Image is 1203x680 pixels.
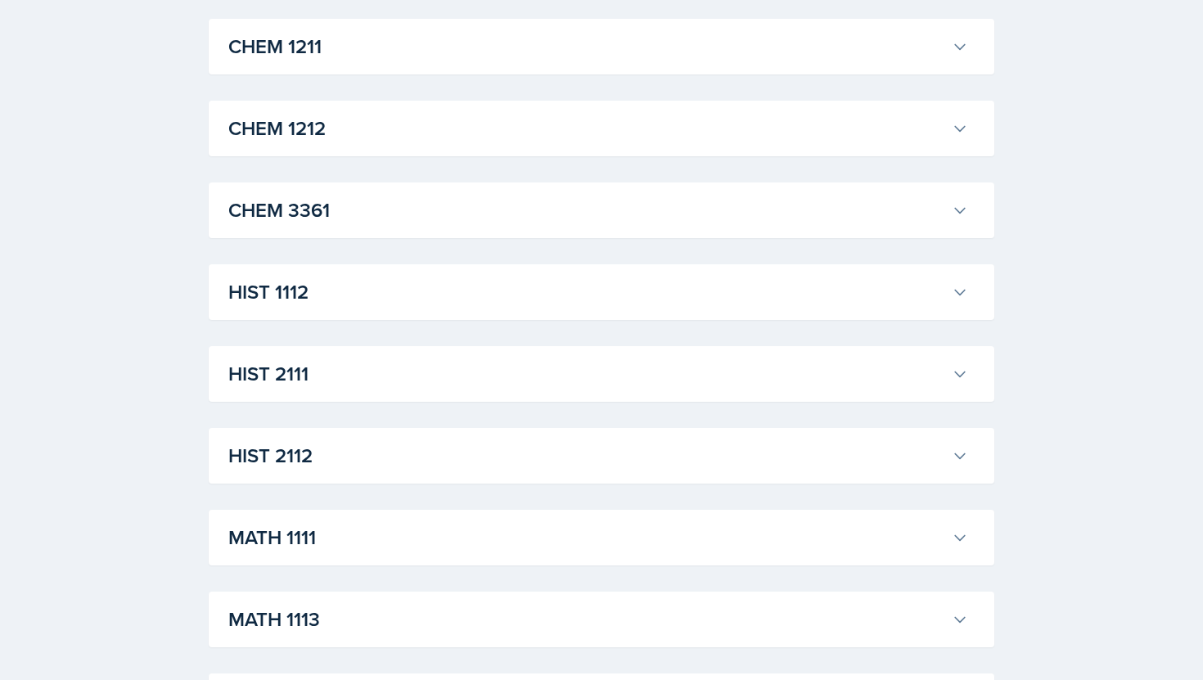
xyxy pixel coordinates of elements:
h3: MATH 1113 [228,605,945,634]
button: HIST 2112 [225,438,971,474]
h3: HIST 2112 [228,441,945,471]
h3: HIST 2111 [228,359,945,389]
button: CHEM 3361 [225,192,971,228]
button: CHEM 1212 [225,110,971,146]
button: HIST 1112 [225,274,971,310]
button: MATH 1111 [225,520,971,556]
h3: CHEM 1212 [228,114,945,143]
button: MATH 1113 [225,601,971,637]
h3: CHEM 3361 [228,196,945,225]
button: CHEM 1211 [225,29,971,65]
h3: HIST 1112 [228,277,945,307]
h3: CHEM 1211 [228,32,945,61]
h3: MATH 1111 [228,523,945,552]
button: HIST 2111 [225,356,971,392]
